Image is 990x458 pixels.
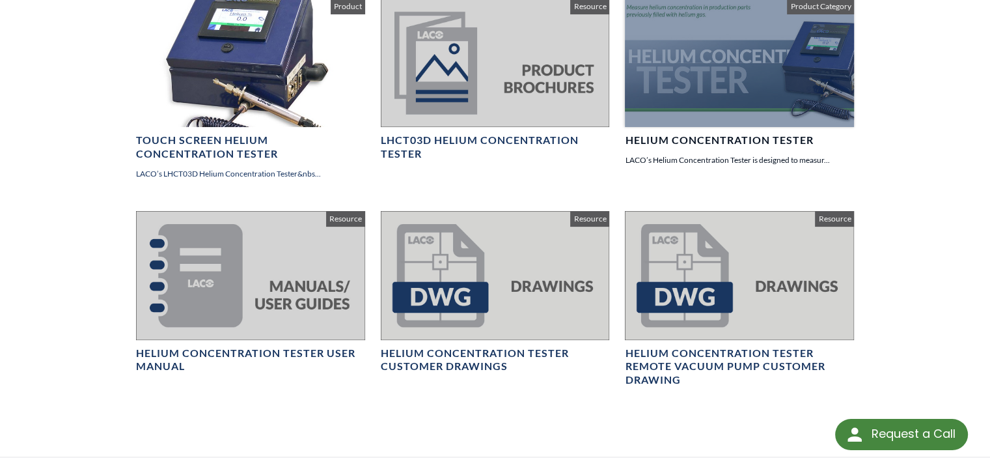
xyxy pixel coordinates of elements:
div: Request a Call [871,419,955,449]
h4: Helium Concentration Tester Customer Drawings [381,347,610,374]
p: LACO’s LHCT03D Helium Concentration Tester&nbs... [136,167,365,180]
span: Resource [326,211,365,227]
span: Resource [815,211,854,227]
a: Helium Concentration Tester User Manual Resource [136,211,365,373]
h4: Helium Concentration Tester Remote Vacuum Pump Customer Drawing [625,347,854,387]
h4: Helium Concentration Tester User Manual [136,347,365,374]
span: Resource [570,211,609,227]
a: Helium Concentration Tester Customer Drawings Resource [381,211,610,373]
img: round button [844,424,865,445]
a: Helium Concentration Tester Remote Vacuum Pump Customer Drawing Resource [625,211,854,387]
h4: Touch Screen Helium Concentration Tester [136,134,365,161]
h4: LHCT03D Helium Concentration Tester [381,134,610,161]
h4: Helium Concentration Tester [625,134,854,147]
p: LACO’s Helium Concentration Tester is designed to measur... [625,154,854,166]
div: Request a Call [835,419,968,450]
